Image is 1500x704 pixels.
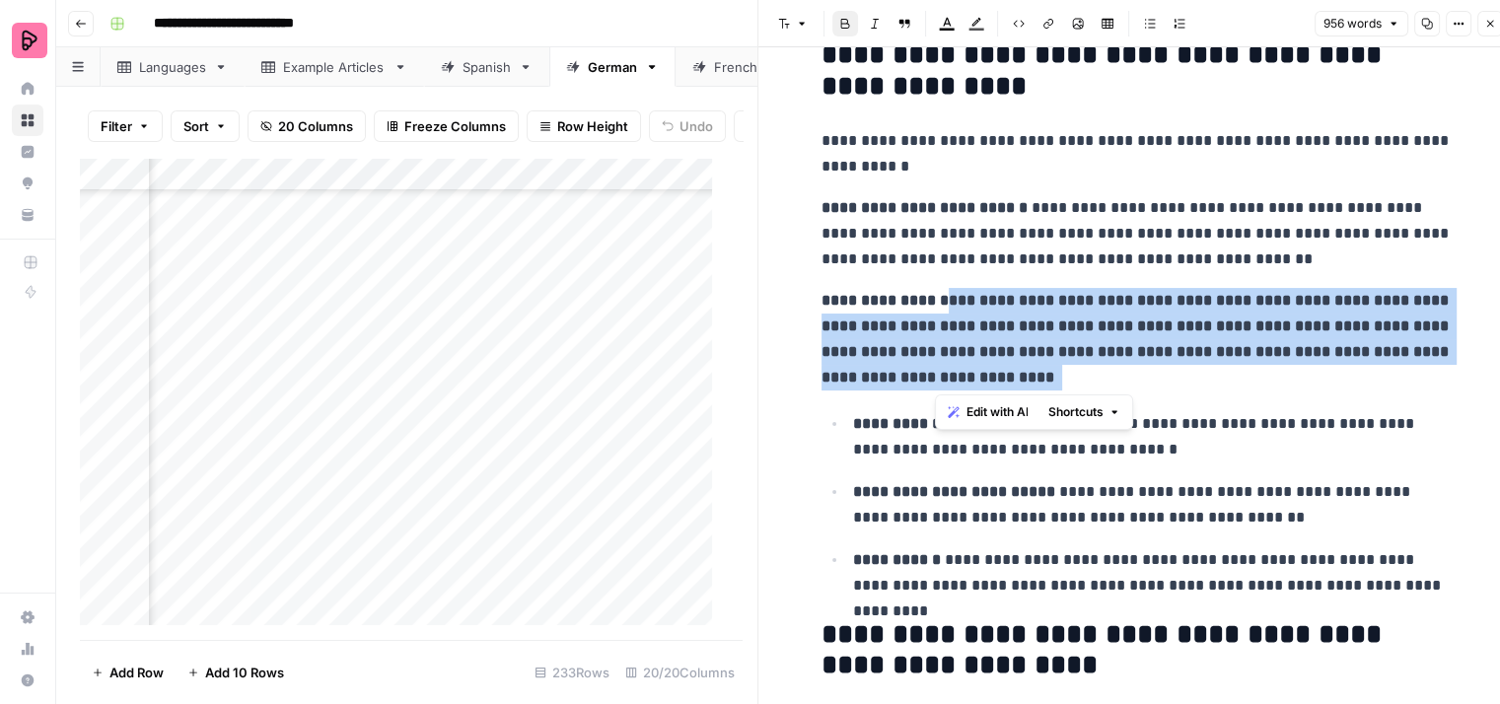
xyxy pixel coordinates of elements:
[12,23,47,58] img: Preply Logo
[12,633,43,665] a: Usage
[463,57,511,77] div: Spanish
[176,657,296,688] button: Add 10 Rows
[527,657,617,688] div: 233 Rows
[679,116,713,136] span: Undo
[404,116,506,136] span: Freeze Columns
[278,116,353,136] span: 20 Columns
[12,199,43,231] a: Your Data
[101,116,132,136] span: Filter
[588,57,637,77] div: German
[374,110,519,142] button: Freeze Columns
[283,57,386,77] div: Example Articles
[617,657,743,688] div: 20/20 Columns
[1047,403,1103,421] span: Shortcuts
[139,57,206,77] div: Languages
[424,47,549,87] a: Spanish
[527,110,641,142] button: Row Height
[12,16,43,65] button: Workspace: Preply
[714,57,758,77] div: French
[109,663,164,682] span: Add Row
[171,110,240,142] button: Sort
[1039,399,1128,425] button: Shortcuts
[12,105,43,136] a: Browse
[649,110,726,142] button: Undo
[12,73,43,105] a: Home
[80,657,176,688] button: Add Row
[88,110,163,142] button: Filter
[676,47,797,87] a: French
[965,403,1028,421] span: Edit with AI
[183,116,209,136] span: Sort
[12,665,43,696] button: Help + Support
[245,47,424,87] a: Example Articles
[12,601,43,633] a: Settings
[557,116,628,136] span: Row Height
[1323,15,1382,33] span: 956 words
[101,47,245,87] a: Languages
[12,168,43,199] a: Opportunities
[12,136,43,168] a: Insights
[1315,11,1408,36] button: 956 words
[248,110,366,142] button: 20 Columns
[940,399,1036,425] button: Edit with AI
[549,47,676,87] a: German
[205,663,284,682] span: Add 10 Rows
